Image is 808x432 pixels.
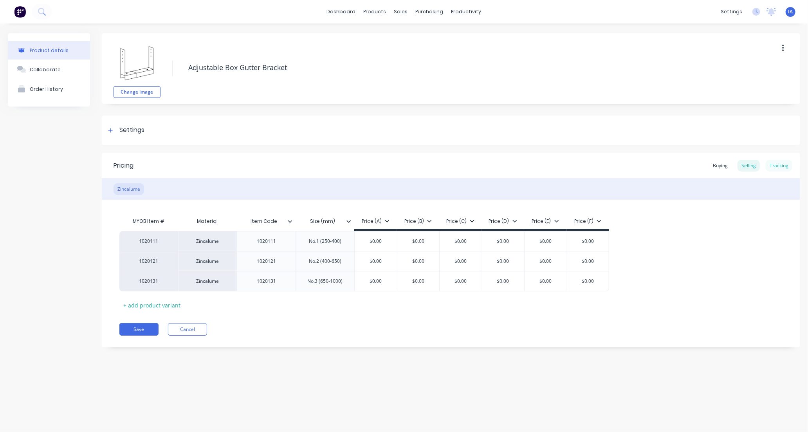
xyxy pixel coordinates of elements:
div: $0.00 [397,231,440,251]
div: $0.00 [397,251,440,271]
div: $0.00 [525,251,567,271]
div: 1020131 [247,276,286,286]
button: Save [119,323,159,336]
div: MYOB Item # [119,213,178,229]
button: Collaborate [8,60,90,79]
div: productivity [447,6,485,18]
div: 1020121 [127,258,170,265]
button: Product details [8,41,90,60]
div: Zincalume [114,183,144,195]
div: Price (B) [404,218,432,225]
div: Size (mm) [296,213,354,229]
div: 1020131 [127,278,170,285]
div: No.3 (650-1000) [301,276,349,286]
div: $0.00 [440,271,482,291]
img: file [117,43,157,82]
div: Item Code [237,213,296,229]
div: $0.00 [355,251,397,271]
div: sales [390,6,412,18]
div: $0.00 [567,271,609,291]
button: Cancel [168,323,207,336]
div: $0.00 [525,231,567,251]
div: Price (D) [489,218,517,225]
button: Change image [114,86,161,98]
div: Buying [709,160,732,172]
div: Collaborate [30,67,61,72]
div: fileChange image [114,39,161,98]
div: purchasing [412,6,447,18]
div: $0.00 [567,251,609,271]
div: $0.00 [525,271,567,291]
div: Selling [738,160,760,172]
div: $0.00 [482,231,525,251]
div: 1020111 [247,236,286,246]
div: No.2 (400-650) [303,256,348,266]
div: $0.00 [482,251,525,271]
img: Factory [14,6,26,18]
div: Settings [119,125,144,135]
div: + add product variant [119,299,184,311]
div: Order History [30,86,63,92]
div: Zincalume [178,231,237,251]
div: $0.00 [440,251,482,271]
textarea: Adjustable Box Gutter Bracket [184,58,724,77]
div: $0.00 [567,231,609,251]
div: settings [717,6,746,18]
div: Size (mm) [296,211,350,231]
div: $0.00 [355,271,397,291]
div: No.1 (250-400) [303,236,348,246]
div: Price (C) [446,218,474,225]
div: Zincalume [178,271,237,291]
div: $0.00 [482,271,525,291]
div: products [360,6,390,18]
div: Pricing [114,161,133,170]
div: Price (E) [532,218,559,225]
div: 1020111 [127,238,170,245]
div: Item Code [237,211,291,231]
div: Material [178,213,237,229]
span: IA [788,8,793,15]
div: Zincalume [178,251,237,271]
div: Price (F) [574,218,601,225]
div: Tracking [766,160,792,172]
div: $0.00 [440,231,482,251]
a: dashboard [323,6,360,18]
div: 1020121 [247,256,286,266]
div: $0.00 [397,271,440,291]
div: 1020111Zincalume1020111No.1 (250-400)$0.00$0.00$0.00$0.00$0.00$0.00 [119,231,609,251]
div: 1020131Zincalume1020131No.3 (650-1000)$0.00$0.00$0.00$0.00$0.00$0.00 [119,271,609,291]
div: 1020121Zincalume1020121No.2 (400-650)$0.00$0.00$0.00$0.00$0.00$0.00 [119,251,609,271]
div: Price (A) [362,218,390,225]
div: $0.00 [355,231,397,251]
button: Order History [8,79,90,99]
div: Product details [30,47,69,53]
